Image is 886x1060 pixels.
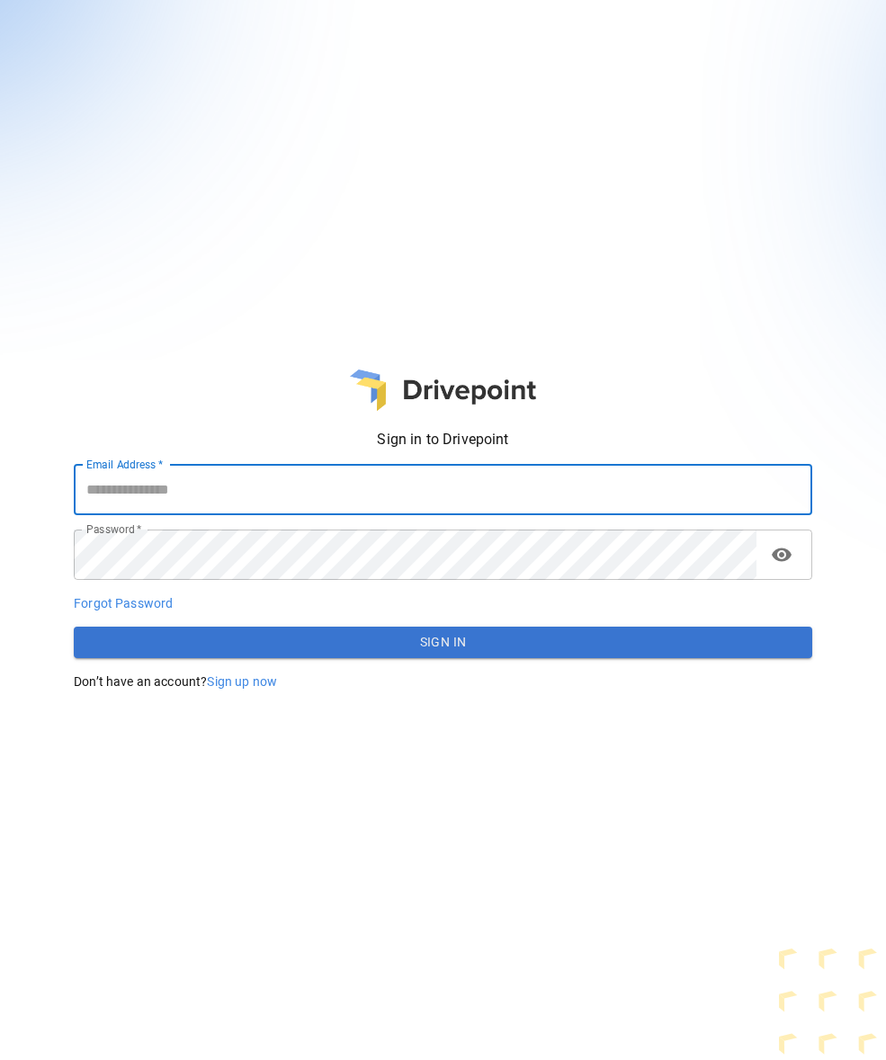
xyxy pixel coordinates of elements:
[86,521,141,537] label: Password
[74,596,173,610] span: Forgot Password
[74,627,812,659] button: Sign In
[86,457,163,472] label: Email Address
[350,370,536,411] img: main logo
[771,544,792,566] span: visibility
[74,429,812,450] p: Sign in to Drivepoint
[74,673,812,690] p: Don’t have an account?
[207,674,277,689] span: Sign up now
